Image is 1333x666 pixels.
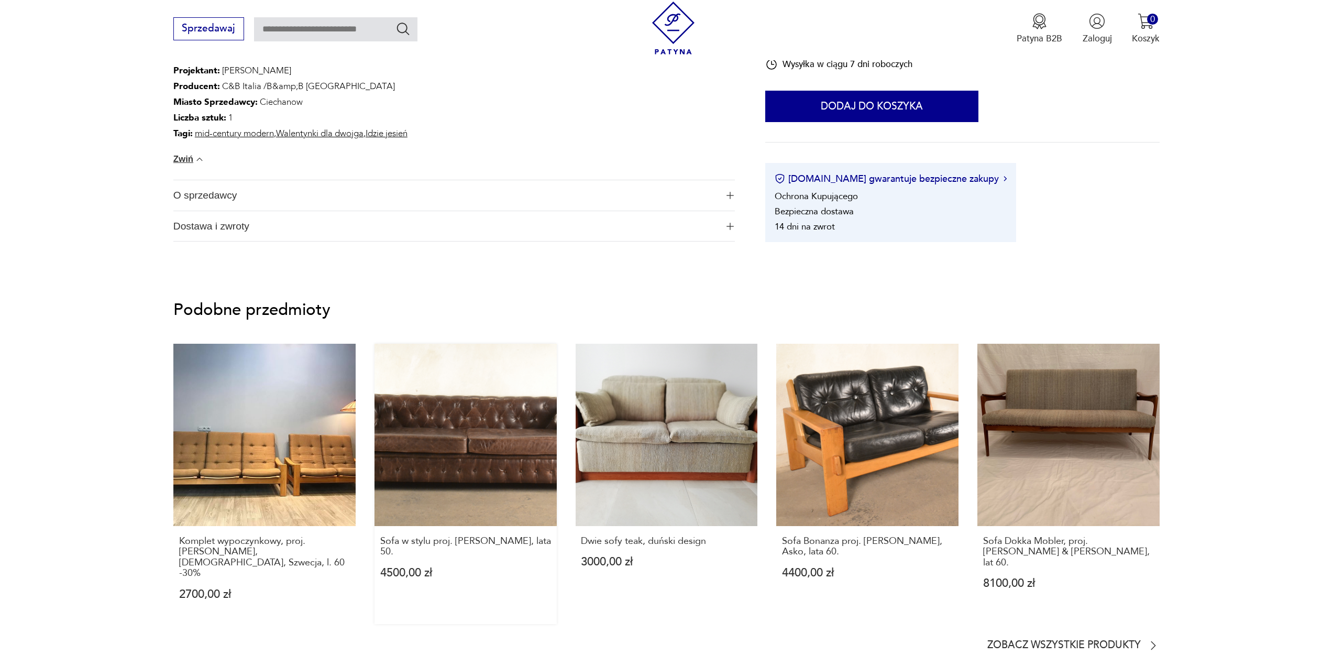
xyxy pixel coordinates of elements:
[173,112,226,124] b: Liczba sztuk:
[581,556,752,567] p: 3000,00 zł
[1147,14,1158,25] div: 0
[380,567,551,578] p: 4500,00 zł
[173,110,407,126] p: 1
[647,2,700,54] img: Patyna - sklep z meblami i dekoracjami vintage
[581,536,752,547] p: Dwie sofy teak, duński design
[173,302,1160,318] p: Podobne przedmioty
[765,91,978,122] button: Dodaj do koszyka
[1004,176,1007,181] img: Ikona strzałki w prawo
[775,190,858,202] li: Ochrona Kupującego
[194,154,205,165] img: chevron down
[276,127,363,139] a: Walentynki dla dwojga
[987,641,1141,650] p: Zobacz wszystkie produkty
[1017,13,1062,45] a: Ikona medaluPatyna B2B
[173,180,718,211] span: O sprzedawcy
[983,536,1154,568] p: Sofa Dokka Mobler, proj. [PERSON_NAME] & [PERSON_NAME], lat 60.
[775,172,1007,185] button: [DOMAIN_NAME] gwarantuje bezpieczne zakupy
[775,220,835,232] li: 14 dni na zwrot
[179,589,350,600] p: 2700,00 zł
[977,344,1160,625] a: Sofa Dokka Mobler, proj. Rolf Rastad & Adolf Relling, lat 60.Sofa Dokka Mobler, proj. [PERSON_NAM...
[380,536,551,558] p: Sofa w stylu proj. [PERSON_NAME], lata 50.
[395,21,411,36] button: Szukaj
[366,127,407,139] a: Idzie jesień
[173,63,407,79] p: [PERSON_NAME]
[173,64,220,77] b: Projektant :
[1017,13,1062,45] button: Patyna B2B
[726,192,734,199] img: Ikona plusa
[782,567,953,578] p: 4400,00 zł
[776,344,959,625] a: Sofa Bonanza proj. Esko Pajamies, Asko, lata 60.Sofa Bonanza proj. [PERSON_NAME], Asko, lata 60.4...
[173,154,205,165] button: Zwiń
[1083,32,1112,45] p: Zaloguj
[195,127,274,139] a: mid-century modern
[1031,13,1048,29] img: Ikona medalu
[173,80,220,92] b: Producent :
[173,344,356,625] a: Komplet wypoczynkowy, proj. Y. Ekstrom, Swedese, Szwecja, l. 60 -30%Komplet wypoczynkowy, proj. [...
[173,17,244,40] button: Sprzedawaj
[1132,32,1160,45] p: Koszyk
[173,127,193,139] b: Tagi:
[765,58,912,70] div: Wysyłka w ciągu 7 dni roboczych
[1089,13,1105,29] img: Ikonka użytkownika
[173,211,735,242] button: Ikona plusaDostawa i zwroty
[775,173,785,184] img: Ikona certyfikatu
[374,344,557,625] a: Sofa w stylu proj. Edwarda Wormleya, lata 50.Sofa w stylu proj. [PERSON_NAME], lata 50.4500,00 zł
[173,96,258,108] b: Miasto Sprzedawcy :
[173,79,407,94] p: C&B Italia /B&amp;B [GEOGRAPHIC_DATA]
[782,536,953,558] p: Sofa Bonanza proj. [PERSON_NAME], Asko, lata 60.
[1017,32,1062,45] p: Patyna B2B
[173,25,244,34] a: Sprzedawaj
[576,344,758,625] a: Dwie sofy teak, duński designDwie sofy teak, duński design3000,00 zł
[173,211,718,242] span: Dostawa i zwroty
[775,205,854,217] li: Bezpieczna dostawa
[983,578,1154,589] p: 8100,00 zł
[726,223,734,230] img: Ikona plusa
[173,94,407,110] p: Ciechanow
[987,639,1160,652] a: Zobacz wszystkie produkty
[173,180,735,211] button: Ikona plusaO sprzedawcy
[1083,13,1112,45] button: Zaloguj
[179,536,350,579] p: Komplet wypoczynkowy, proj. [PERSON_NAME], [DEMOGRAPHIC_DATA], Szwecja, l. 60 -30%
[173,126,407,141] p: , ,
[1132,13,1160,45] button: 0Koszyk
[1138,13,1154,29] img: Ikona koszyka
